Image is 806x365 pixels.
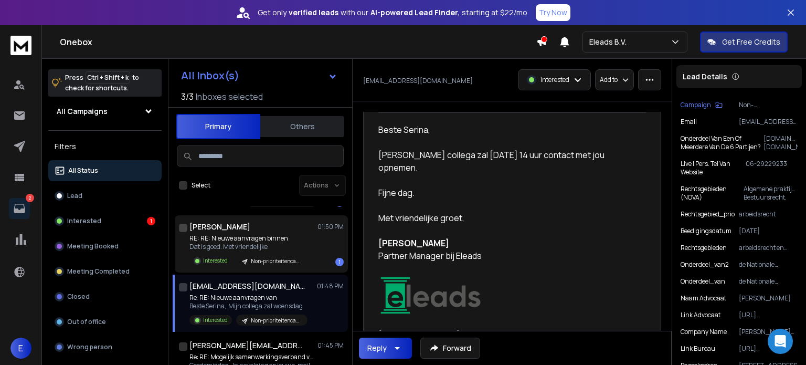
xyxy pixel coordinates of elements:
p: 06-29229233 [746,160,798,176]
p: Interested [203,316,228,324]
p: Non-prioriteitencampagne Hele Dag | Eleads [251,257,301,265]
div: Partner Manager bij Eleads [378,249,638,275]
label: Select [192,181,210,190]
button: Wrong person [48,337,162,358]
p: 01:45 PM [317,341,344,350]
p: Naam Advocaat [681,294,726,303]
p: Email [681,118,697,126]
p: Company Name [681,328,727,336]
button: Lead [48,185,162,206]
button: E [10,338,31,359]
div: 1 [147,217,155,225]
p: [PERSON_NAME] Advocatuur [739,328,798,336]
h1: All Campaigns [57,106,108,117]
p: [PERSON_NAME] [739,294,798,303]
p: de Nationale Adviesbali (NAB) [739,260,798,269]
p: [URL][DOMAIN_NAME] [739,345,798,353]
p: Wrong person [67,343,112,351]
p: Out of office [67,318,106,326]
p: Meeting Completed [67,267,130,276]
p: Get only with our starting at $22/mo [258,7,527,18]
p: Dat is goed. Met vriendelijke [189,243,307,251]
div: Beste Serina, [378,123,638,136]
button: Primary [176,114,260,139]
div: Fijne dag. [378,186,638,199]
p: arbeidsrecht en strafrecht [739,244,798,252]
button: Campaign [681,101,723,109]
p: All Status [68,166,98,175]
h3: Inboxes selected [196,90,263,103]
div: 1 [335,258,344,266]
strong: [PERSON_NAME] [378,237,449,249]
button: Reply [359,338,412,359]
p: Add to [600,76,618,84]
div: Reply [367,343,387,353]
button: Interested1 [48,211,162,232]
div: [STREET_ADDRESS] [378,329,638,341]
button: Others [260,115,344,138]
button: Closed [48,286,162,307]
button: Meeting Booked [48,236,162,257]
p: Lead [67,192,82,200]
p: Lead Details [683,71,727,82]
p: [URL][DOMAIN_NAME] [739,311,798,319]
p: Non-prioriteitencampagne Hele Dag | Eleads [251,317,301,325]
p: Beedigingsdatum [681,227,731,235]
p: Interested [203,257,228,265]
p: Interested [67,217,101,225]
button: All Inbox(s) [173,65,346,86]
button: Get Free Credits [700,32,788,53]
button: Out of office [48,311,162,332]
button: All Status [48,160,162,181]
strong: AI-powered Lead Finder, [370,7,460,18]
p: Press to check for shortcuts. [65,72,139,93]
p: rechtsgebieden [681,244,727,252]
h1: [PERSON_NAME] [189,222,250,232]
a: 2 [9,198,30,219]
p: Algemene praktijk, Bestuursrecht, Burgerlijk recht, Strafrecht, Arbeidsrecht, Huurrecht, Bedrijfs... [744,185,798,202]
button: Meeting Completed [48,261,162,282]
h1: [PERSON_NAME][EMAIL_ADDRESS][DOMAIN_NAME] [189,340,305,351]
p: Non-prioriteitencampagne Hele Dag | Eleads [739,101,798,109]
p: Meeting Booked [67,242,119,251]
p: [DOMAIN_NAME], [DOMAIN_NAME] [763,134,798,151]
p: Try Now [539,7,567,18]
p: Re: RE: Mogelijk samenwerkingsverband voor [189,353,315,361]
p: Eleads B.V. [589,37,631,47]
div: [PERSON_NAME] collega zal [DATE] 14 uur contact met jou opnemen. [378,149,638,174]
p: Campaign [681,101,711,109]
p: [EMAIL_ADDRESS][DOMAIN_NAME] [363,77,473,85]
p: Re: RE: Nieuwe aanvragen van [189,294,307,302]
strong: verified leads [289,7,338,18]
span: Ctrl + Shift + k [86,71,130,84]
p: RE: RE: Nieuwe aanvragen binnen [189,234,307,243]
p: [DATE] [739,227,798,235]
p: Beste Serina, Mijn collega zal woensdag [189,302,307,310]
span: 3 / 3 [181,90,194,103]
p: Get Free Credits [722,37,780,47]
div: Met vriendelijke groet, [378,212,638,224]
p: Link Bureau [681,345,715,353]
h1: Onebox [60,36,536,48]
p: rechtsgebied_prio [681,210,735,218]
p: Interested [540,76,569,84]
button: All Campaigns [48,101,162,122]
p: Closed [67,293,90,301]
p: 01:48 PM [317,282,344,290]
p: Rechtsgebieden (NOVA) [681,185,744,202]
h3: Filters [48,139,162,154]
p: Onderdeel van een of meerdere van de 6 partijen? [681,134,763,151]
h1: [EMAIL_ADDRESS][DOMAIN_NAME] [189,281,305,291]
p: arbeidsrecht [739,210,798,218]
p: Live | Pers. Tel van Website [681,160,746,176]
h1: All Inbox(s) [181,70,239,81]
p: onderdeel_van2 [681,260,729,269]
div: Open Intercom Messenger [768,329,793,354]
button: Try Now [536,4,570,21]
button: Forward [420,338,480,359]
img: logo [10,36,31,55]
p: [EMAIL_ADDRESS][DOMAIN_NAME] [739,118,798,126]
